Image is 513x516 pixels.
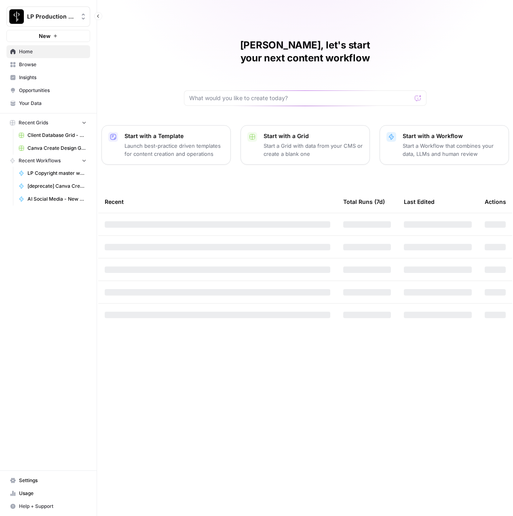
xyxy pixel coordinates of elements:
[27,132,87,139] span: Client Database Grid - AI Social Media
[189,94,412,102] input: What would you like to create today?
[6,155,90,167] button: Recent Workflows
[403,132,502,140] p: Start with a Workflow
[15,180,90,193] a: [deprecate] Canva Create Design Workflow
[6,84,90,97] a: Opportunities
[19,477,87,484] span: Settings
[19,87,87,94] span: Opportunities
[15,142,90,155] a: Canva Create Design Grid - AI Social Media
[184,39,426,65] h1: [PERSON_NAME], let's start your next content workflow
[485,191,506,213] div: Actions
[19,503,87,510] span: Help + Support
[241,125,370,165] button: Start with a GridStart a Grid with data from your CMS or create a blank one
[343,191,385,213] div: Total Runs (7d)
[19,157,61,164] span: Recent Workflows
[19,119,48,126] span: Recent Grids
[264,142,363,158] p: Start a Grid with data from your CMS or create a blank one
[6,487,90,500] a: Usage
[19,61,87,68] span: Browse
[15,193,90,206] a: AI Social Media - New Account Onboarding
[19,490,87,497] span: Usage
[15,129,90,142] a: Client Database Grid - AI Social Media
[27,145,87,152] span: Canva Create Design Grid - AI Social Media
[125,132,224,140] p: Start with a Template
[27,13,76,21] span: LP Production Workloads
[6,500,90,513] button: Help + Support
[19,48,87,55] span: Home
[264,132,363,140] p: Start with a Grid
[105,191,330,213] div: Recent
[404,191,435,213] div: Last Edited
[403,142,502,158] p: Start a Workflow that combines your data, LLMs and human review
[39,32,51,40] span: New
[27,195,87,203] span: AI Social Media - New Account Onboarding
[15,167,90,180] a: LP Copyright master workflow
[6,30,90,42] button: New
[125,142,224,158] p: Launch best-practice driven templates for content creation and operations
[101,125,231,165] button: Start with a TemplateLaunch best-practice driven templates for content creation and operations
[6,117,90,129] button: Recent Grids
[9,9,24,24] img: LP Production Workloads Logo
[6,71,90,84] a: Insights
[19,74,87,81] span: Insights
[6,45,90,58] a: Home
[380,125,509,165] button: Start with a WorkflowStart a Workflow that combines your data, LLMs and human review
[6,58,90,71] a: Browse
[6,97,90,110] a: Your Data
[6,6,90,27] button: Workspace: LP Production Workloads
[27,182,87,190] span: [deprecate] Canva Create Design Workflow
[6,474,90,487] a: Settings
[27,170,87,177] span: LP Copyright master workflow
[19,100,87,107] span: Your Data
